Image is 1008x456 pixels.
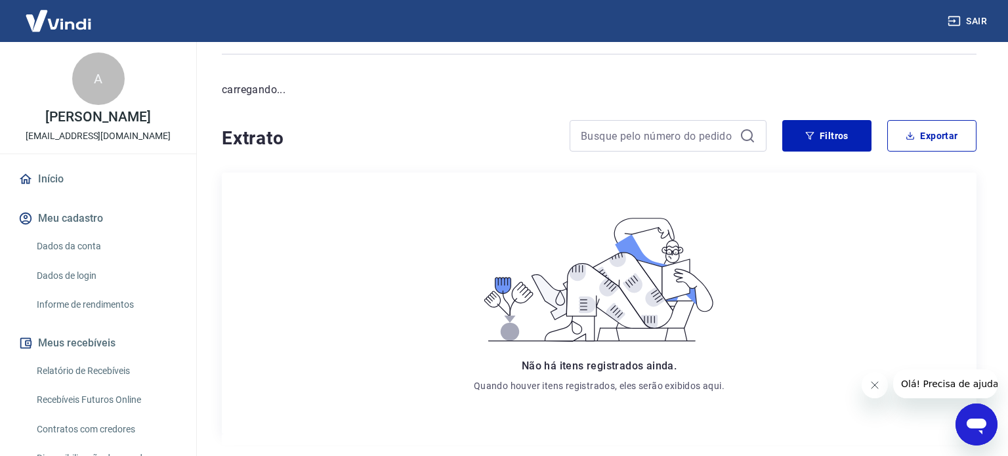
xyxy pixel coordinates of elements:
span: Não há itens registrados ainda. [522,360,677,372]
button: Meus recebíveis [16,329,180,358]
button: Exportar [887,120,976,152]
p: Quando houver itens registrados, eles serão exibidos aqui. [474,379,724,392]
a: Contratos com credores [31,416,180,443]
p: [PERSON_NAME] [45,110,150,124]
iframe: Fechar mensagem [862,372,888,398]
iframe: Mensagem da empresa [893,369,997,398]
iframe: Botão para abrir a janela de mensagens [955,404,997,446]
a: Dados de login [31,262,180,289]
input: Busque pelo número do pedido [581,126,734,146]
a: Dados da conta [31,233,180,260]
button: Meu cadastro [16,204,180,233]
a: Recebíveis Futuros Online [31,386,180,413]
a: Relatório de Recebíveis [31,358,180,384]
a: Informe de rendimentos [31,291,180,318]
a: Início [16,165,180,194]
img: Vindi [16,1,101,41]
div: A [72,52,125,105]
button: Filtros [782,120,871,152]
h4: Extrato [222,125,554,152]
button: Sair [945,9,992,33]
p: carregando... [222,82,976,98]
span: Olá! Precisa de ajuda? [8,9,110,20]
p: [EMAIL_ADDRESS][DOMAIN_NAME] [26,129,171,143]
